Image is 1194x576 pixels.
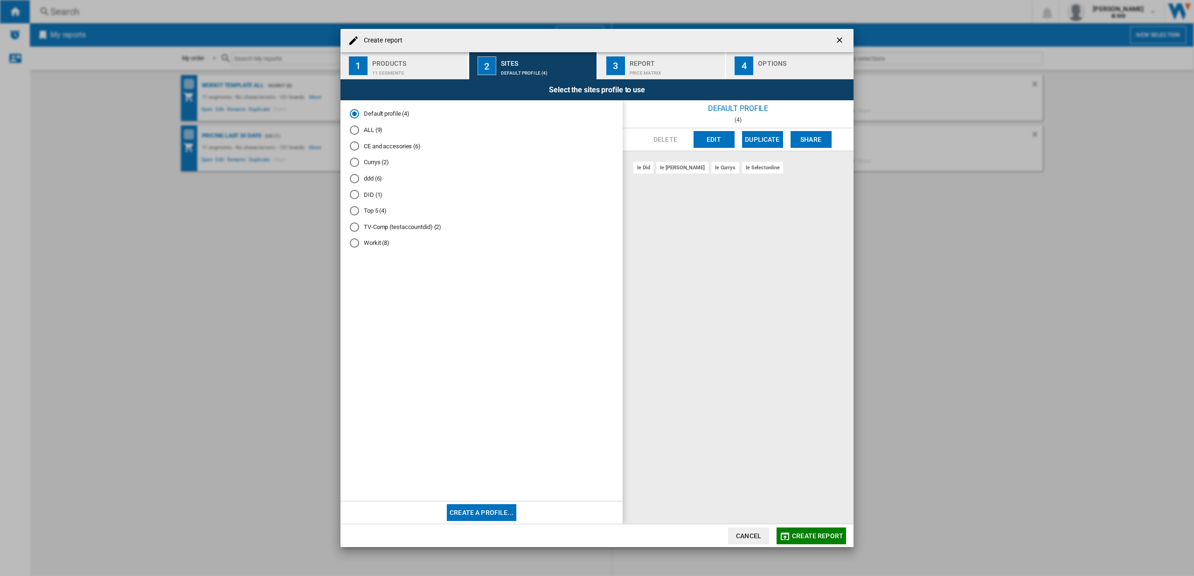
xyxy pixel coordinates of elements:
div: Sites [501,56,593,66]
div: 4 [735,56,753,75]
md-radio-button: Workit (8) [350,239,613,248]
div: Select the sites profile to use [340,79,854,100]
button: 4 Options [726,52,854,79]
button: getI18NText('BUTTONS.CLOSE_DIALOG') [831,31,850,50]
button: Edit [694,131,735,148]
button: Create report [777,527,846,544]
h4: Create report [359,36,403,45]
div: Default profile [623,100,854,117]
div: ie [PERSON_NAME] [656,162,708,173]
button: 3 Report Price Matrix [598,52,726,79]
button: 1 Products 11 segments [340,52,469,79]
div: 1 [349,56,368,75]
md-radio-button: Default profile (4) [350,110,613,118]
div: 3 [606,56,625,75]
md-radio-button: CE and accesories (6) [350,142,613,151]
span: Create report [792,532,843,540]
div: 2 [478,56,496,75]
div: Report [630,56,722,66]
md-radio-button: Top 5 (4) [350,207,613,215]
button: Duplicate [742,131,783,148]
button: 2 Sites Default profile (4) [469,52,597,79]
button: Share [791,131,832,148]
div: Default profile (4) [501,66,593,76]
md-radio-button: DID (1) [350,190,613,199]
md-radio-button: Currys (2) [350,158,613,167]
button: Delete [645,131,686,148]
md-radio-button: ALL (9) [350,125,613,134]
div: Price Matrix [630,66,722,76]
div: (4) [623,117,854,123]
button: Cancel [728,527,769,544]
div: ie did [633,162,653,173]
ng-md-icon: getI18NText('BUTTONS.CLOSE_DIALOG') [835,35,846,47]
div: 11 segments [372,66,464,76]
div: ie selectonline [742,162,784,173]
div: Options [758,56,850,66]
div: Products [372,56,464,66]
div: ie currys [711,162,739,173]
md-radio-button: TV-Comp (testaccountdid) (2) [350,222,613,231]
md-radio-button: ddd (6) [350,174,613,183]
button: Create a profile... [447,504,516,521]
